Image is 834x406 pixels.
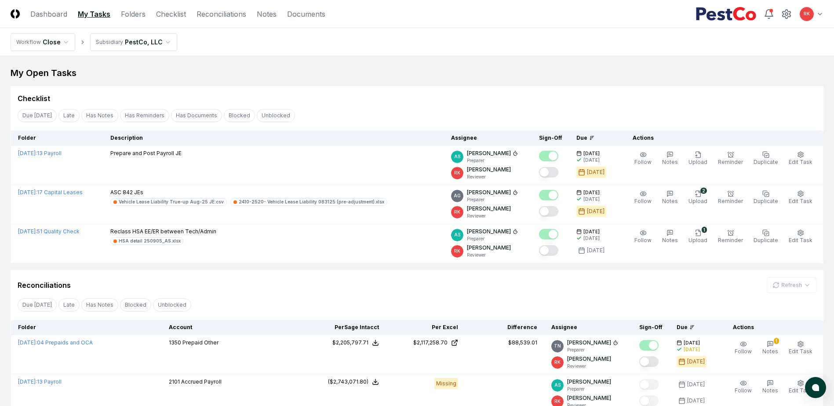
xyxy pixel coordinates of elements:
[633,188,653,207] button: Follow
[454,170,460,176] span: RK
[762,387,778,394] span: Notes
[18,280,71,290] div: Reconciliations
[18,339,37,346] span: [DATE] :
[18,189,83,196] a: [DATE]:17 Capital Leases
[639,340,659,351] button: Mark complete
[467,244,511,252] p: [PERSON_NAME]
[467,188,511,196] p: [PERSON_NAME]
[434,378,458,389] div: Missing
[539,229,558,239] button: Mark complete
[789,159,812,165] span: Edit Task
[702,227,707,233] div: 1
[789,198,812,204] span: Edit Task
[110,149,182,157] p: Prepare and Post Payroll JE
[587,207,605,215] div: [DATE]
[735,348,752,355] span: Follow
[733,378,754,396] button: Follow
[576,134,612,142] div: Due
[30,9,67,19] a: Dashboard
[328,378,368,386] div: ($2,743,071.80)
[583,157,600,163] div: [DATE]
[634,159,652,165] span: Follow
[169,339,181,346] span: 1350
[733,339,754,357] button: Follow
[634,237,652,243] span: Follow
[110,237,184,245] a: HSA detail 250905_AS.xlsx
[182,339,219,346] span: Prepaid Other
[583,150,600,157] span: [DATE]
[567,378,611,386] p: [PERSON_NAME]
[18,93,50,104] div: Checklist
[11,130,103,146] th: Folder
[467,205,511,213] p: [PERSON_NAME]
[467,213,511,219] p: Reviewer
[454,248,460,254] span: RK
[687,381,705,388] div: [DATE]
[467,166,511,174] p: [PERSON_NAME]
[81,109,118,122] button: Has Notes
[454,209,460,215] span: RK
[687,228,709,246] button: 1Upload
[752,149,780,168] button: Duplicate
[587,168,605,176] div: [DATE]
[787,378,814,396] button: Edit Task
[688,159,707,165] span: Upload
[467,252,511,258] p: Reviewer
[544,320,632,335] th: Assignee
[465,320,544,335] th: Difference
[660,188,680,207] button: Notes
[467,236,518,242] p: Preparer
[18,378,62,385] a: [DATE]:13 Payroll
[762,348,778,355] span: Notes
[171,109,222,122] button: Has Documents
[454,192,461,199] span: AG
[413,339,448,347] div: $2,117,258.70
[58,109,80,122] button: Late
[634,198,652,204] span: Follow
[583,228,600,235] span: [DATE]
[18,298,57,312] button: Due Today
[726,323,816,331] div: Actions
[684,346,700,353] div: [DATE]
[18,150,37,156] span: [DATE] :
[789,348,812,355] span: Edit Task
[539,151,558,161] button: Mark complete
[787,188,814,207] button: Edit Task
[662,159,678,165] span: Notes
[110,188,387,196] p: ASC 842 JEs
[567,339,611,347] p: [PERSON_NAME]
[197,9,246,19] a: Reconciliations
[587,246,605,254] div: [DATE]
[18,150,62,156] a: [DATE]:13 Payroll
[58,298,80,312] button: Late
[789,237,812,243] span: Edit Task
[660,228,680,246] button: Notes
[567,386,611,392] p: Preparer
[110,198,227,206] a: Vehicle Lease Liability True-up Aug-25 JE.csv
[16,38,41,46] div: Workflow
[103,130,444,146] th: Description
[687,358,705,366] div: [DATE]
[18,339,93,346] a: [DATE]:04 Prepaids and OCA
[567,363,611,370] p: Reviewer
[639,395,659,406] button: Mark complete
[583,189,600,196] span: [DATE]
[539,206,558,217] button: Mark complete
[554,343,561,349] span: TN
[789,387,812,394] span: Edit Task
[539,167,558,178] button: Mark complete
[688,237,707,243] span: Upload
[662,237,678,243] span: Notes
[735,387,752,394] span: Follow
[156,9,186,19] a: Checklist
[639,356,659,367] button: Mark complete
[328,378,379,386] button: ($2,743,071.80)
[393,339,458,347] a: $2,117,258.70
[761,339,780,357] button: 1Notes
[700,188,707,194] div: 2
[804,11,810,17] span: RK
[153,298,191,312] button: Unblocked
[539,245,558,256] button: Mark complete
[754,237,778,243] span: Duplicate
[386,320,465,335] th: Per Excel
